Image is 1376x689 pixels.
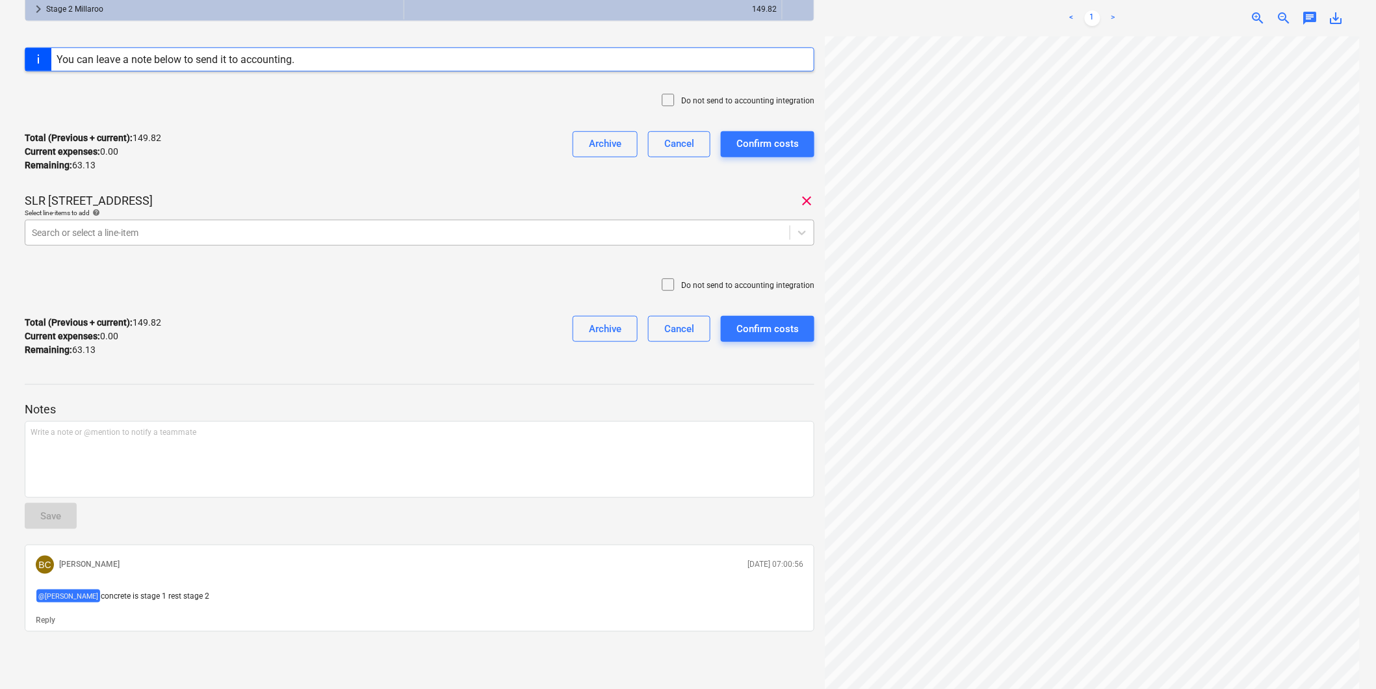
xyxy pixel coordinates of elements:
[25,402,814,417] p: Notes
[664,320,694,337] div: Cancel
[747,559,803,570] p: [DATE] 07:00:56
[1251,10,1266,26] span: zoom_in
[799,193,814,209] span: clear
[589,135,621,152] div: Archive
[38,560,51,570] span: BC
[25,344,72,355] strong: Remaining :
[25,317,133,328] strong: Total (Previous + current) :
[25,133,133,143] strong: Total (Previous + current) :
[1311,627,1376,689] iframe: Chat Widget
[25,316,161,330] p: 149.82
[1277,10,1292,26] span: zoom_out
[25,343,96,357] p: 63.13
[36,590,100,603] span: @ [PERSON_NAME]
[1106,10,1121,26] a: Next page
[1085,10,1100,26] a: Page 1 is your current page
[59,559,120,570] p: [PERSON_NAME]
[25,145,118,159] p: 0.00
[25,131,161,145] p: 149.82
[736,320,799,337] div: Confirm costs
[36,556,54,574] div: Billy Campbell
[681,280,814,291] p: Do not send to accounting integration
[1329,10,1344,26] span: save_alt
[57,53,294,66] div: You can leave a note below to send it to accounting.
[36,615,55,626] button: Reply
[573,131,638,157] button: Archive
[573,316,638,342] button: Archive
[25,160,72,170] strong: Remaining :
[648,316,710,342] button: Cancel
[681,96,814,107] p: Do not send to accounting integration
[25,331,100,341] strong: Current expenses :
[25,146,100,157] strong: Current expenses :
[664,135,694,152] div: Cancel
[25,193,153,209] p: SLR [STREET_ADDRESS]
[1303,10,1318,26] span: chat
[25,330,118,343] p: 0.00
[721,316,814,342] button: Confirm costs
[101,591,209,601] span: concrete is stage 1 rest stage 2
[721,131,814,157] button: Confirm costs
[25,159,96,172] p: 63.13
[25,209,814,217] div: Select line-items to add
[90,209,100,216] span: help
[31,1,46,17] span: keyboard_arrow_right
[648,131,710,157] button: Cancel
[589,320,621,337] div: Archive
[736,135,799,152] div: Confirm costs
[1064,10,1080,26] a: Previous page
